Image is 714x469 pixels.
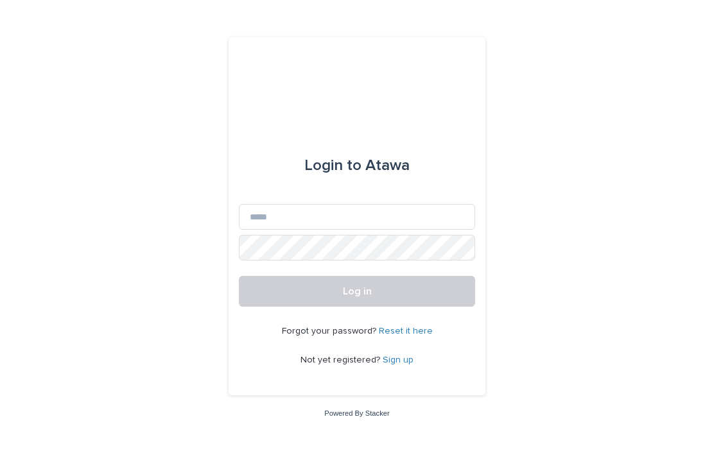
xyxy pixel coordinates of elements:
[324,409,389,417] a: Powered By Stacker
[282,327,379,336] span: Forgot your password?
[264,68,451,107] img: Ls34BcGeRexTGTNfXpUC
[383,355,414,364] a: Sign up
[239,276,475,307] button: Log in
[300,355,383,364] span: Not yet registered?
[304,158,361,173] span: Login to
[343,286,372,296] span: Log in
[379,327,433,336] a: Reset it here
[304,148,410,183] div: Atawa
